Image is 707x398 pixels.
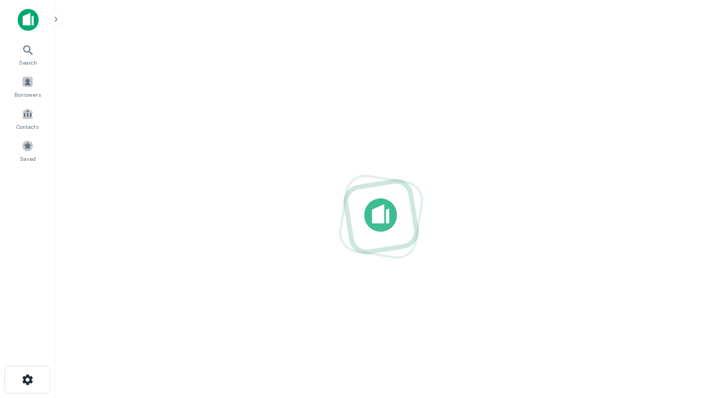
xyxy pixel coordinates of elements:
a: Search [3,39,52,69]
img: capitalize-icon.png [18,9,39,31]
span: Saved [20,154,36,163]
a: Saved [3,135,52,165]
span: Search [19,58,37,67]
iframe: Chat Widget [652,274,707,327]
a: Contacts [3,103,52,133]
a: Borrowers [3,71,52,101]
span: Borrowers [14,90,41,99]
span: Contacts [17,122,39,131]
